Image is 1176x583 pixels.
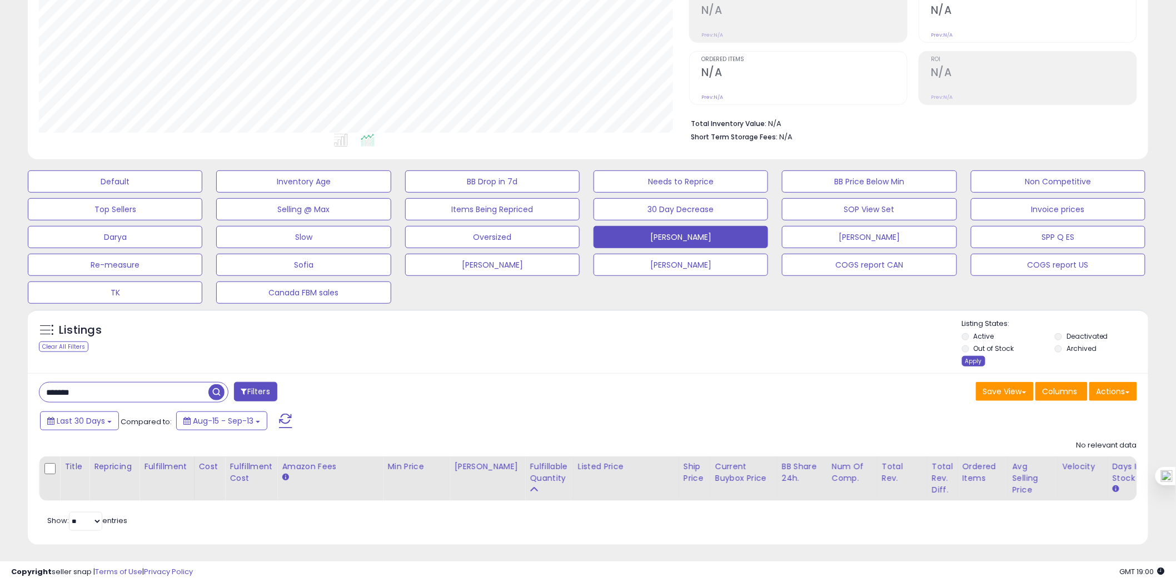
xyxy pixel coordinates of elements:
[405,254,580,276] button: [PERSON_NAME]
[962,356,985,366] div: Apply
[405,170,580,193] button: BB Drop in 7d
[974,344,1014,353] label: Out of Stock
[594,226,768,248] button: [PERSON_NAME]
[782,226,956,248] button: [PERSON_NAME]
[144,566,193,577] a: Privacy Policy
[931,57,1137,63] span: ROI
[701,32,723,38] small: Prev: N/A
[779,132,793,142] span: N/A
[64,461,84,473] div: Title
[454,461,520,473] div: [PERSON_NAME]
[701,94,723,100] small: Prev: N/A
[28,254,202,276] button: Re-measure
[782,461,823,484] div: BB Share 24h.
[701,57,907,63] span: Ordered Items
[931,32,953,38] small: Prev: N/A
[176,411,267,430] button: Aug-15 - Sep-13
[971,254,1145,276] button: COGS report US
[47,515,127,526] span: Show: entries
[715,461,773,484] div: Current Buybox Price
[387,461,445,473] div: Min Price
[59,323,102,338] h5: Listings
[1113,484,1119,494] small: Days In Stock.
[1077,440,1137,451] div: No relevant data
[282,461,378,473] div: Amazon Fees
[1063,461,1103,473] div: Velocity
[216,226,391,248] button: Slow
[11,567,193,577] div: seller snap | |
[199,461,221,473] div: Cost
[405,198,580,220] button: Items Being Repriced
[1161,470,1173,482] img: one_i.png
[1089,382,1137,401] button: Actions
[1043,386,1078,397] span: Columns
[28,282,202,304] button: TK
[782,254,956,276] button: COGS report CAN
[974,331,994,341] label: Active
[193,415,253,426] span: Aug-15 - Sep-13
[1035,382,1088,401] button: Columns
[530,461,568,484] div: Fulfillable Quantity
[971,198,1145,220] button: Invoice prices
[882,461,923,484] div: Total Rev.
[594,254,768,276] button: [PERSON_NAME]
[40,411,119,430] button: Last 30 Days
[976,382,1034,401] button: Save View
[1013,461,1053,496] div: Avg Selling Price
[931,4,1137,19] h2: N/A
[782,170,956,193] button: BB Price Below Min
[684,461,706,484] div: Ship Price
[144,461,189,473] div: Fulfillment
[95,566,142,577] a: Terms of Use
[94,461,134,473] div: Repricing
[282,473,288,483] small: Amazon Fees.
[216,170,391,193] button: Inventory Age
[1067,331,1108,341] label: Deactivated
[971,170,1145,193] button: Non Competitive
[691,119,766,128] b: Total Inventory Value:
[28,170,202,193] button: Default
[594,170,768,193] button: Needs to Reprice
[782,198,956,220] button: SOP View Set
[832,461,873,484] div: Num of Comp.
[971,226,1145,248] button: SPP Q ES
[578,461,674,473] div: Listed Price
[1120,566,1165,577] span: 2025-10-14 19:00 GMT
[962,319,1148,329] p: Listing States:
[28,226,202,248] button: Darya
[216,254,391,276] button: Sofia
[39,341,88,352] div: Clear All Filters
[57,415,105,426] span: Last 30 Days
[230,461,272,484] div: Fulfillment Cost
[691,116,1129,129] li: N/A
[11,566,52,577] strong: Copyright
[931,94,953,100] small: Prev: N/A
[963,461,1003,484] div: Ordered Items
[701,66,907,81] h2: N/A
[931,66,1137,81] h2: N/A
[701,4,907,19] h2: N/A
[234,382,277,401] button: Filters
[1113,461,1153,484] div: Days In Stock
[932,461,953,496] div: Total Rev. Diff.
[216,198,391,220] button: Selling @ Max
[1067,344,1097,353] label: Archived
[216,282,391,304] button: Canada FBM sales
[594,198,768,220] button: 30 Day Decrease
[28,198,202,220] button: Top Sellers
[121,416,172,427] span: Compared to:
[405,226,580,248] button: Oversized
[691,132,778,142] b: Short Term Storage Fees:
